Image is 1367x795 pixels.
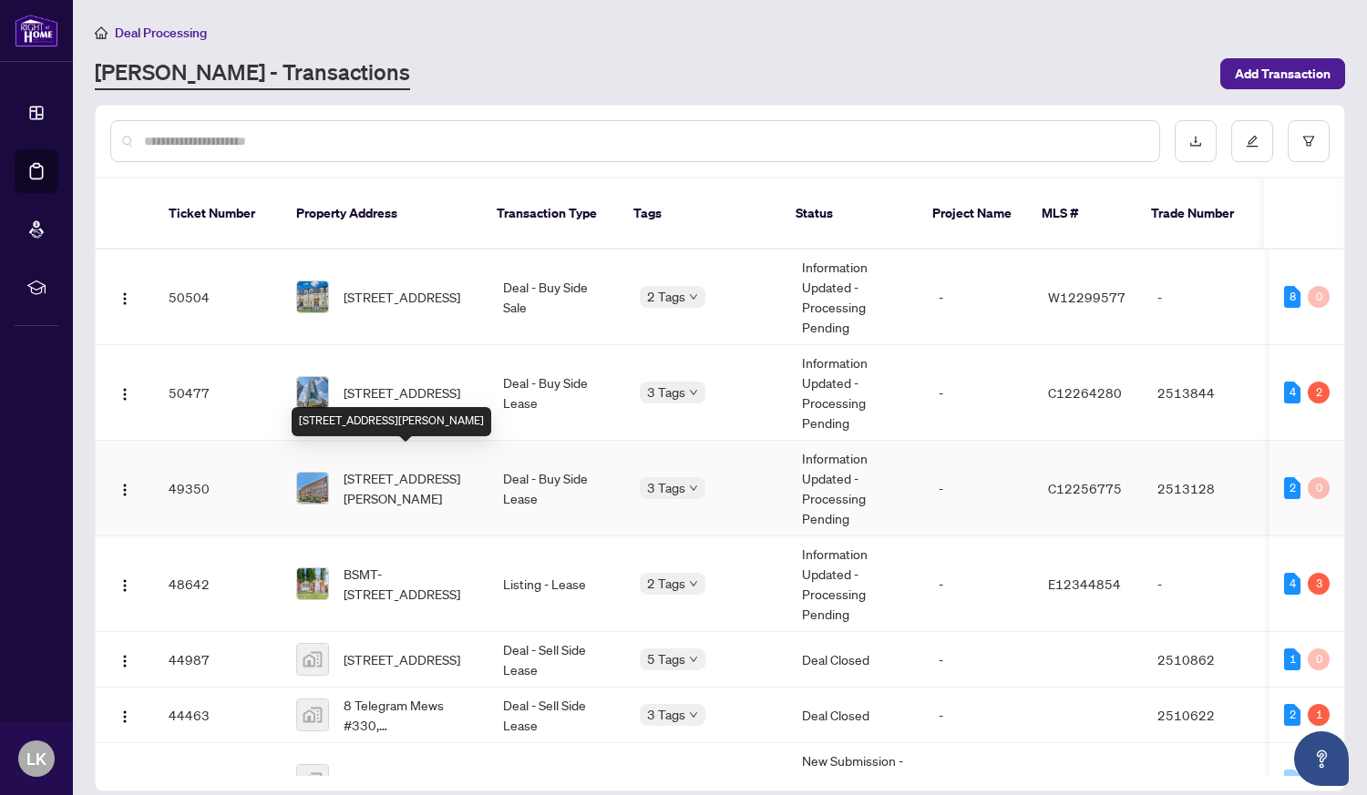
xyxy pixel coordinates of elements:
td: - [924,441,1033,536]
div: 2 [1284,704,1300,726]
button: Logo [110,569,139,598]
td: 44987 [154,632,282,688]
span: filter [1302,135,1315,148]
span: [STREET_ADDRESS] [344,287,460,307]
td: Deal - Buy Side Sale [488,250,625,345]
span: down [689,579,698,588]
span: E12344854 [1048,576,1121,592]
button: Add Transaction [1220,58,1345,89]
span: [STREET_ADDRESS] [344,382,460,403]
td: 48642 [154,536,282,632]
th: Project Name [918,178,1027,250]
div: 2 [1308,382,1330,403]
span: Deal Processing [115,25,207,41]
button: edit [1231,120,1273,162]
img: thumbnail-img [297,644,328,675]
div: 2 [1284,477,1300,499]
img: thumbnail-img [297,473,328,504]
img: Logo [118,654,132,668]
img: Logo [118,291,132,306]
th: Ticket Number [154,178,282,250]
div: 0 [1308,286,1330,308]
td: Information Updated - Processing Pending [787,345,924,441]
th: Trade Number [1136,178,1264,250]
td: 2513128 [1143,441,1270,536]
button: download [1175,120,1217,162]
span: down [689,655,698,664]
td: Information Updated - Processing Pending [787,536,924,632]
div: 0 [1308,648,1330,670]
th: MLS # [1027,178,1136,250]
img: Logo [118,387,132,402]
img: thumbnail-img [297,281,328,312]
img: Logo [118,775,132,790]
button: Logo [110,645,139,674]
td: 2510622 [1143,688,1270,743]
div: 0 [1284,770,1300,791]
span: C12264280 [1048,384,1122,401]
td: - [924,688,1033,743]
img: thumbnail-img [297,699,328,730]
span: 5 Tags [647,648,685,669]
span: [STREET_ADDRESS] [344,649,460,669]
span: 2 Tags [647,573,685,594]
td: Deal - Sell Side Lease [488,632,625,688]
div: 4 [1284,573,1300,595]
div: 1 [1284,648,1300,670]
img: Logo [118,709,132,724]
div: 1 [1308,704,1330,726]
span: 2 Tags [647,286,685,307]
span: down [689,388,698,397]
span: download [1189,135,1202,148]
span: Add Transaction [1235,59,1331,88]
td: Deal - Buy Side Lease [488,441,625,536]
span: Approved [654,771,711,791]
div: 4 [1284,382,1300,403]
a: [PERSON_NAME] - Transactions [95,57,410,90]
button: Logo [110,282,139,311]
div: 8 [1284,286,1300,308]
div: 3 [1308,573,1330,595]
td: Listing - Lease [488,536,625,632]
th: Tags [619,178,781,250]
span: C12256775 [1048,480,1122,496]
td: 49350 [154,441,282,536]
th: Status [781,178,918,250]
div: 0 [1308,477,1330,499]
button: Logo [110,700,139,729]
td: - [1143,536,1270,632]
button: Open asap [1294,731,1349,786]
td: 50504 [154,250,282,345]
td: - [924,250,1033,345]
span: down [689,292,698,301]
td: 2513844 [1143,345,1270,441]
span: 3 Tags [647,477,685,498]
td: 2510862 [1143,632,1270,688]
img: Logo [118,578,132,593]
td: Information Updated - Processing Pending [787,441,924,536]
span: [STREET_ADDRESS] [344,770,460,790]
span: BSMT-[STREET_ADDRESS] [344,564,474,604]
div: [STREET_ADDRESS][PERSON_NAME] [292,407,491,436]
img: thumbnail-img [297,377,328,408]
td: 44463 [154,688,282,743]
span: down [689,710,698,719]
td: Deal Closed [787,632,924,688]
span: home [95,26,108,39]
td: - [924,345,1033,441]
button: Logo [110,766,139,795]
td: Deal Closed [787,688,924,743]
td: - [924,632,1033,688]
td: Deal - Sell Side Lease [488,688,625,743]
span: C12286748 [1048,772,1122,789]
img: logo [15,14,58,47]
span: down [689,484,698,493]
td: - [1143,250,1270,345]
td: Deal - Buy Side Lease [488,345,625,441]
img: Logo [118,483,132,497]
td: - [924,536,1033,632]
button: Logo [110,474,139,503]
button: Logo [110,378,139,407]
span: 8 Telegram Mews #330, [GEOGRAPHIC_DATA], [GEOGRAPHIC_DATA], [GEOGRAPHIC_DATA] [344,695,474,735]
span: edit [1246,135,1259,148]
